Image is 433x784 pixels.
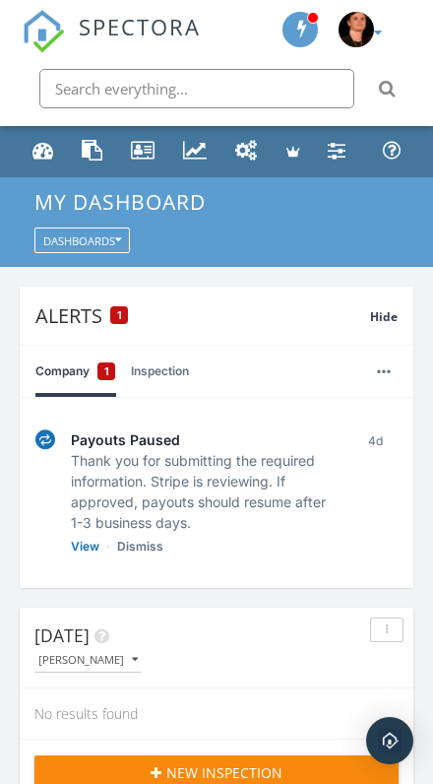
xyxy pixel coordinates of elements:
a: Settings [321,133,353,170]
span: 1 [104,361,109,381]
button: [PERSON_NAME] [34,648,142,672]
span: [DATE] [34,623,90,647]
div: No results found [20,688,413,739]
span: Payouts Paused [71,429,338,450]
div: 4d [353,429,398,556]
a: Metrics [176,133,215,170]
img: ellipsis-632cfdd7c38ec3a7d453.svg [377,369,391,373]
a: Automations (Basic) [228,133,266,170]
a: Dismiss [117,537,163,556]
div: [PERSON_NAME] [38,654,138,665]
a: View [71,537,99,556]
img: under-review-2fe708636b114a7f4b8d.svg [35,429,55,450]
a: Support Center [376,133,408,170]
a: SPECTORA [22,29,201,67]
div: Thank you for submitting the required information. Stripe is reviewing. If approved, payouts shou... [71,429,338,533]
div: Alerts [35,302,370,329]
input: Search everything... [39,69,354,108]
span: Hide [370,308,398,325]
a: Dashboard [26,133,61,170]
a: Advanced [279,133,307,170]
div: Open Intercom Messenger [366,717,413,764]
a: Templates [75,133,110,170]
span: 1 [117,308,122,322]
span: SPECTORA [79,10,201,41]
div: Dashboards [43,234,121,245]
a: Contacts [124,133,162,170]
button: Dashboards [34,228,130,252]
a: Company [35,346,115,397]
span: My Dashboard [34,188,206,216]
img: The Best Home Inspection Software - Spectora [22,10,65,53]
a: Inspection [131,346,189,397]
span: New Inspection [166,762,282,783]
img: untitled_design.png [339,12,374,47]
